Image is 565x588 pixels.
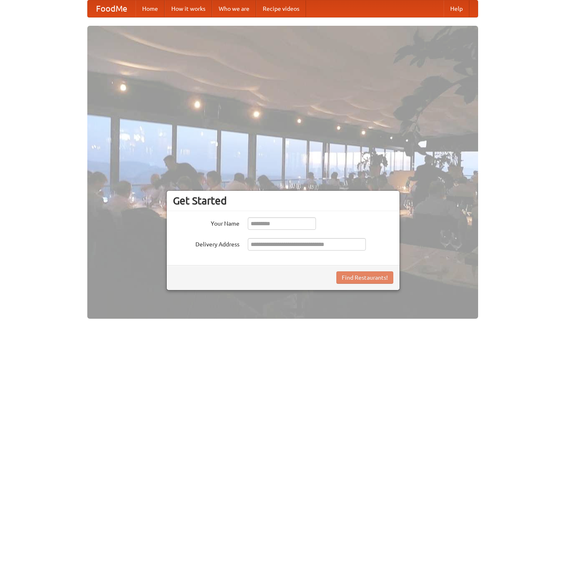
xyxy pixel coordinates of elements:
[256,0,306,17] a: Recipe videos
[165,0,212,17] a: How it works
[136,0,165,17] a: Home
[173,238,239,248] label: Delivery Address
[336,271,393,284] button: Find Restaurants!
[212,0,256,17] a: Who we are
[173,194,393,207] h3: Get Started
[444,0,469,17] a: Help
[173,217,239,228] label: Your Name
[88,0,136,17] a: FoodMe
